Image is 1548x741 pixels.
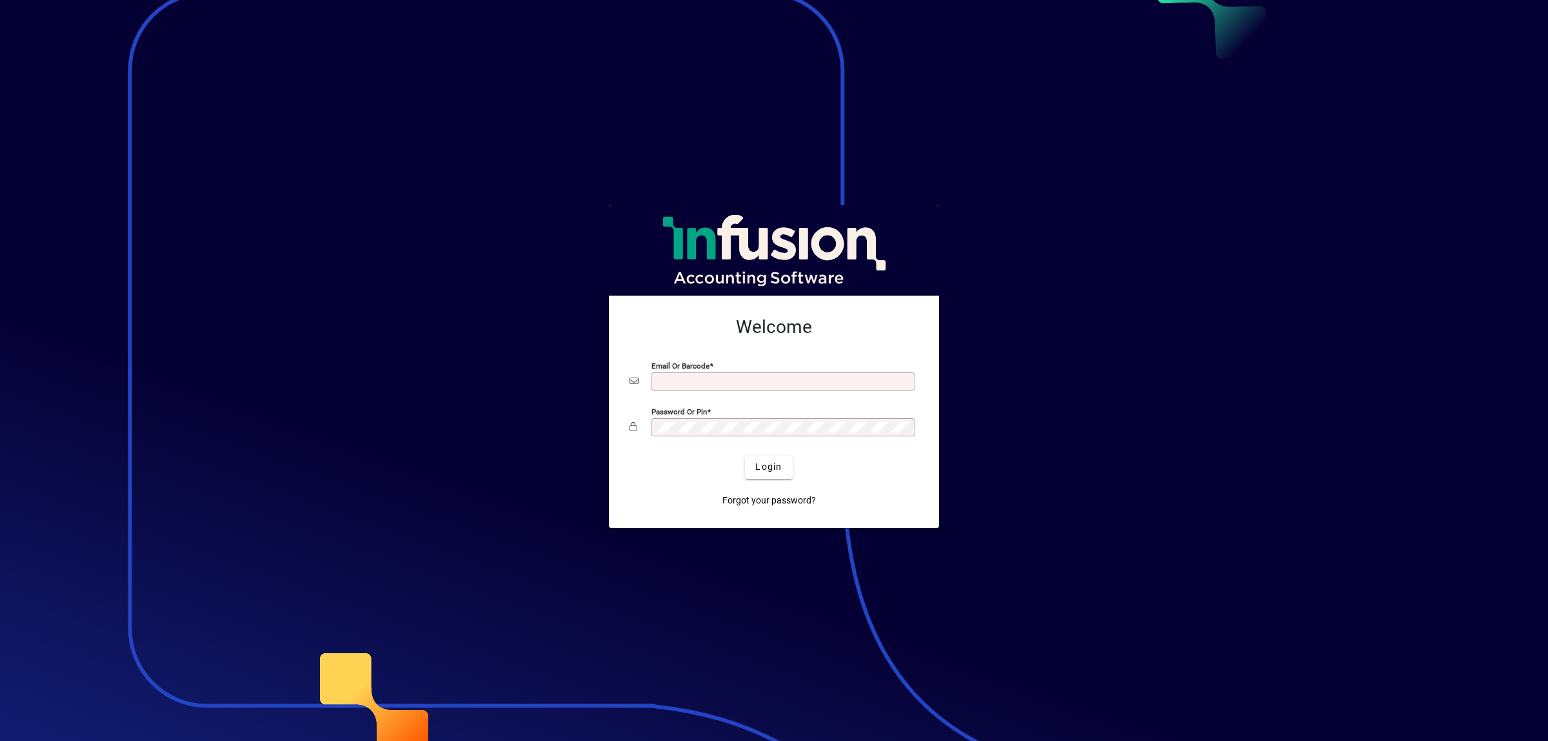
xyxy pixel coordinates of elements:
a: Forgot your password? [717,489,821,513]
button: Login [745,456,792,479]
h2: Welcome [630,316,918,338]
mat-label: Password or Pin [651,407,707,416]
span: Login [755,460,782,474]
mat-label: Email or Barcode [651,361,709,370]
span: Forgot your password? [722,494,816,507]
